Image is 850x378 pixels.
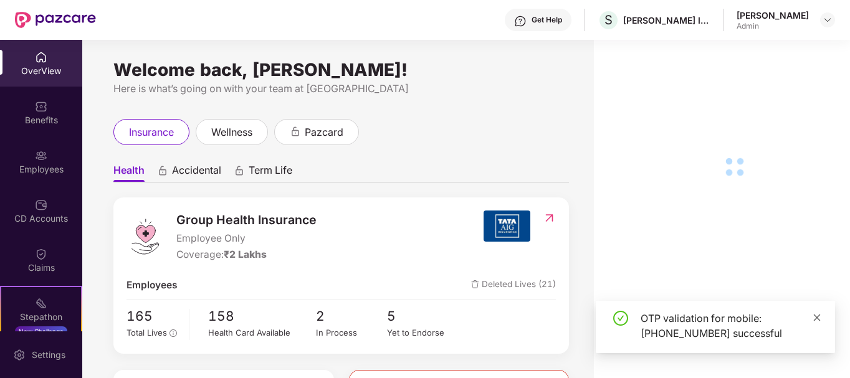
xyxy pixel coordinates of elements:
img: svg+xml;base64,PHN2ZyBpZD0iU2V0dGluZy0yMHgyMCIgeG1sbnM9Imh0dHA6Ly93d3cudzMub3JnLzIwMDAvc3ZnIiB3aW... [13,349,26,361]
span: Employee Only [176,231,317,246]
img: insurerIcon [484,210,530,242]
span: 158 [208,306,315,326]
img: New Pazcare Logo [15,12,96,28]
div: Coverage: [176,247,317,262]
img: RedirectIcon [543,212,556,224]
div: animation [290,126,301,137]
span: close [813,313,821,322]
div: Yet to Endorse [387,326,459,339]
span: 5 [387,306,459,326]
div: OTP validation for mobile: [PHONE_NUMBER] successful [641,311,820,341]
span: Term Life [249,164,292,182]
div: Here is what’s going on with your team at [GEOGRAPHIC_DATA] [113,81,569,97]
img: svg+xml;base64,PHN2ZyBpZD0iSG9tZSIgeG1sbnM9Imh0dHA6Ly93d3cudzMub3JnLzIwMDAvc3ZnIiB3aWR0aD0iMjAiIG... [35,51,47,64]
div: [PERSON_NAME] [737,9,809,21]
span: Total Lives [127,328,167,338]
span: Deleted Lives (21) [471,278,556,293]
span: wellness [211,125,252,140]
div: animation [157,165,168,176]
span: insurance [129,125,174,140]
img: svg+xml;base64,PHN2ZyB4bWxucz0iaHR0cDovL3d3dy53My5vcmcvMjAwMC9zdmciIHdpZHRoPSIyMSIgaGVpZ2h0PSIyMC... [35,297,47,309]
div: animation [234,165,245,176]
img: deleteIcon [471,280,479,288]
span: check-circle [613,311,628,326]
img: svg+xml;base64,PHN2ZyBpZD0iQ2xhaW0iIHhtbG5zPSJodHRwOi8vd3d3LnczLm9yZy8yMDAwL3N2ZyIgd2lkdGg9IjIwIi... [35,248,47,260]
img: svg+xml;base64,PHN2ZyBpZD0iQmVuZWZpdHMiIHhtbG5zPSJodHRwOi8vd3d3LnczLm9yZy8yMDAwL3N2ZyIgd2lkdGg9Ij... [35,100,47,113]
img: svg+xml;base64,PHN2ZyBpZD0iQ0RfQWNjb3VudHMiIGRhdGEtbmFtZT0iQ0QgQWNjb3VudHMiIHhtbG5zPSJodHRwOi8vd3... [35,199,47,211]
span: ₹2 Lakhs [224,248,267,260]
span: Accidental [172,164,221,182]
div: [PERSON_NAME] INOTEC LIMITED [623,14,710,26]
span: Employees [127,278,178,293]
img: svg+xml;base64,PHN2ZyBpZD0iRHJvcGRvd24tMzJ4MzIiIHhtbG5zPSJodHRwOi8vd3d3LnczLm9yZy8yMDAwL3N2ZyIgd2... [823,15,833,25]
span: info-circle [170,329,177,337]
div: Settings [28,349,69,361]
div: Welcome back, [PERSON_NAME]! [113,65,569,75]
span: Health [113,164,145,182]
span: Group Health Insurance [176,210,317,230]
div: New Challenge [15,326,67,336]
img: logo [127,218,164,255]
div: Health Card Available [208,326,315,339]
img: svg+xml;base64,PHN2ZyBpZD0iSGVscC0zMngzMiIgeG1sbnM9Imh0dHA6Ly93d3cudzMub3JnLzIwMDAvc3ZnIiB3aWR0aD... [514,15,527,27]
span: 165 [127,306,180,326]
span: pazcard [305,125,343,140]
img: svg+xml;base64,PHN2ZyBpZD0iRW1wbG95ZWVzIiB4bWxucz0iaHR0cDovL3d3dy53My5vcmcvMjAwMC9zdmciIHdpZHRoPS... [35,149,47,162]
div: Stepathon [1,311,81,323]
div: Get Help [532,15,562,25]
div: Admin [737,21,809,31]
span: S [604,12,613,27]
div: In Process [316,326,388,339]
span: 2 [316,306,388,326]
